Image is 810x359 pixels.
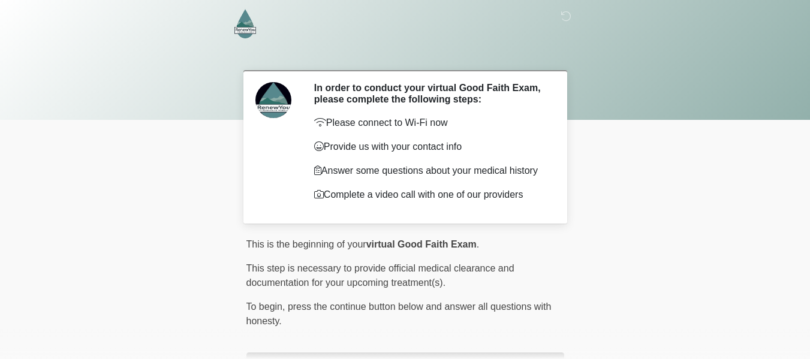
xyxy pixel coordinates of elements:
[255,82,291,118] img: Agent Avatar
[314,140,546,154] p: Provide us with your contact info
[237,43,573,65] h1: ‎ ‎ ‎
[314,164,546,178] p: Answer some questions about your medical history
[314,116,546,130] p: Please connect to Wi-Fi now
[366,239,477,249] strong: virtual Good Faith Exam
[314,188,546,202] p: Complete a video call with one of our providers
[234,9,257,38] img: RenewYou IV Hydration and Wellness Logo
[477,239,479,249] span: .
[246,301,288,312] span: To begin,
[246,301,552,326] span: press the continue button below and answer all questions with honesty.
[246,239,366,249] span: This is the beginning of your
[314,82,546,105] h2: In order to conduct your virtual Good Faith Exam, please complete the following steps:
[246,263,514,288] span: This step is necessary to provide official medical clearance and documentation for your upcoming ...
